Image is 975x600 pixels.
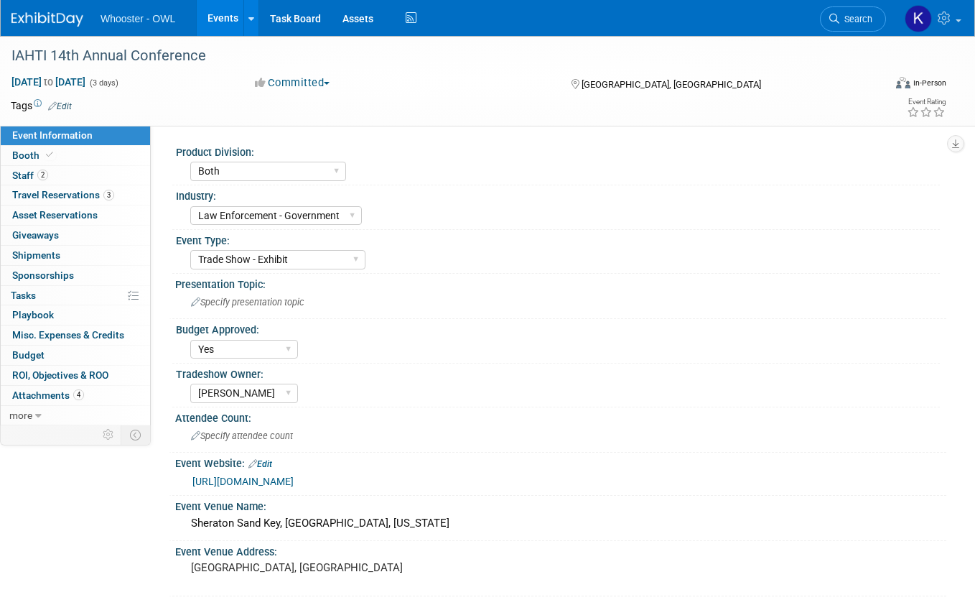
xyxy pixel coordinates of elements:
[176,230,940,248] div: Event Type:
[12,129,93,141] span: Event Information
[1,126,150,145] a: Event Information
[905,5,932,32] img: Kamila Castaneda
[1,286,150,305] a: Tasks
[582,79,761,90] span: [GEOGRAPHIC_DATA], [GEOGRAPHIC_DATA]
[175,541,946,559] div: Event Venue Address:
[12,170,48,181] span: Staff
[11,75,86,88] span: [DATE] [DATE]
[907,98,946,106] div: Event Rating
[1,366,150,385] a: ROI, Objectives & ROO
[1,226,150,245] a: Giveaways
[176,142,940,160] div: Product Division:
[186,512,936,535] div: Sheraton Sand Key, [GEOGRAPHIC_DATA], [US_STATE]
[1,305,150,325] a: Playbook
[48,101,72,111] a: Edit
[12,229,59,241] span: Giveaways
[1,386,150,405] a: Attachments4
[250,75,335,91] button: Committed
[42,76,55,88] span: to
[11,12,83,27] img: ExhibitDay
[12,389,84,401] span: Attachments
[175,274,946,292] div: Presentation Topic:
[191,297,304,308] span: Specify presentation topic
[12,329,124,341] span: Misc. Expenses & Credits
[11,98,72,113] td: Tags
[88,78,118,88] span: (3 days)
[37,170,48,180] span: 2
[11,290,36,301] span: Tasks
[9,410,32,421] span: more
[820,6,886,32] a: Search
[12,309,54,320] span: Playbook
[121,425,151,444] td: Toggle Event Tabs
[175,496,946,514] div: Event Venue Name:
[12,209,98,221] span: Asset Reservations
[1,246,150,265] a: Shipments
[12,269,74,281] span: Sponsorships
[839,14,872,24] span: Search
[101,13,175,24] span: Whooster - OWL
[1,185,150,205] a: Travel Reservations3
[1,146,150,165] a: Booth
[1,166,150,185] a: Staff2
[12,369,108,381] span: ROI, Objectives & ROO
[913,78,946,88] div: In-Person
[176,319,940,337] div: Budget Approved:
[12,249,60,261] span: Shipments
[176,364,940,382] div: Tradeshow Owner:
[103,190,114,200] span: 3
[1,346,150,365] a: Budget
[248,459,272,469] a: Edit
[1,206,150,225] a: Asset Reservations
[192,476,294,487] a: [URL][DOMAIN_NAME]
[12,149,56,161] span: Booth
[176,185,940,203] div: Industry:
[73,389,84,400] span: 4
[808,75,946,96] div: Event Format
[1,326,150,345] a: Misc. Expenses & Credits
[96,425,121,444] td: Personalize Event Tab Strip
[12,189,114,200] span: Travel Reservations
[175,407,946,425] div: Attendee Count:
[6,43,867,69] div: IAHTI 14th Annual Conference
[896,77,910,88] img: Format-Inperson.png
[1,266,150,285] a: Sponsorships
[12,349,45,361] span: Budget
[191,561,481,574] pre: [GEOGRAPHIC_DATA], [GEOGRAPHIC_DATA]
[191,430,293,441] span: Specify attendee count
[1,406,150,425] a: more
[46,151,53,159] i: Booth reservation complete
[175,453,946,471] div: Event Website:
